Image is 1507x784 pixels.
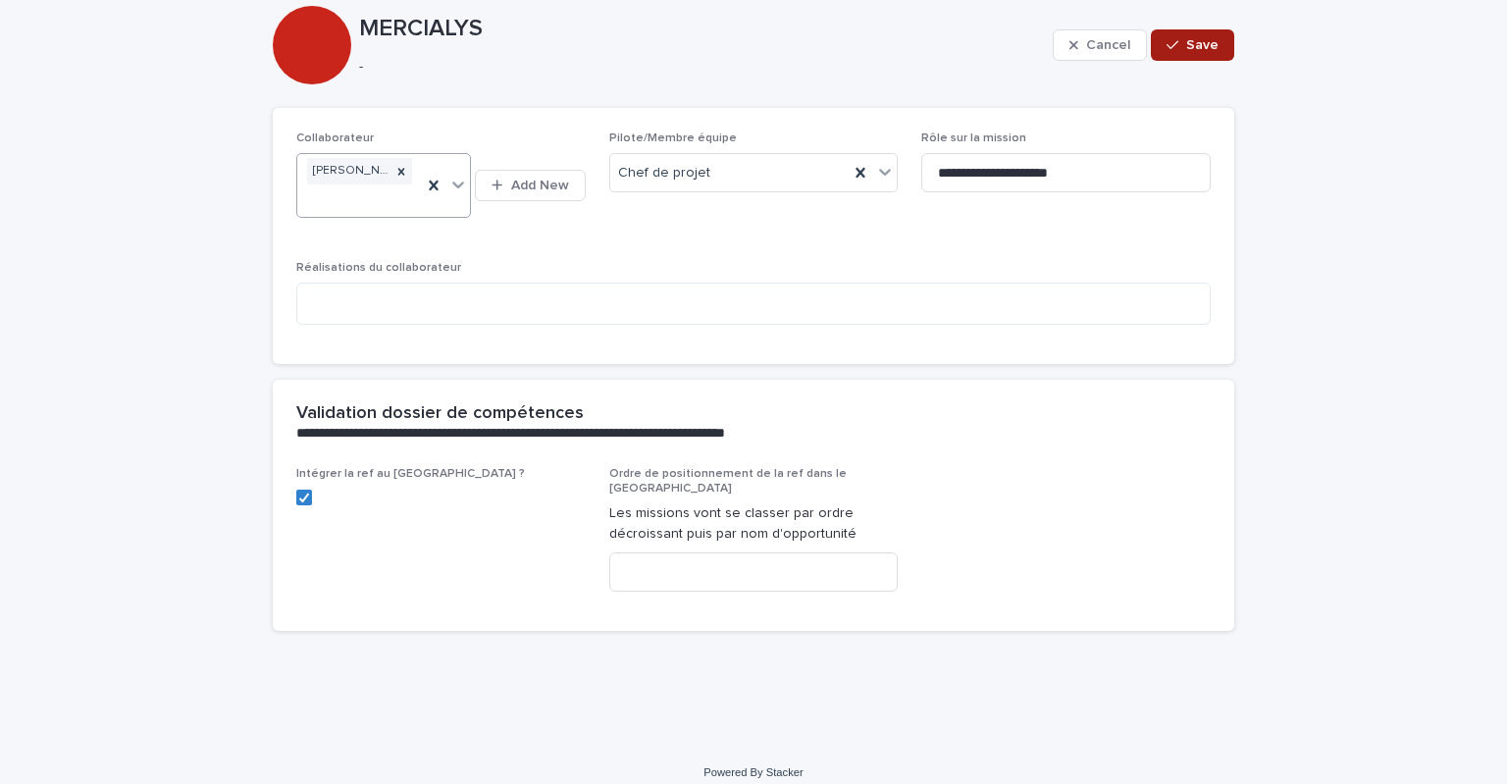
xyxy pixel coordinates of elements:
[921,132,1026,144] span: Rôle sur la mission
[618,163,710,183] span: Chef de projet
[1151,29,1234,61] button: Save
[609,468,847,494] span: Ordre de positionnement de la ref dans le [GEOGRAPHIC_DATA]
[609,503,899,545] p: Les missions vont se classer par ordre décroissant puis par nom d'opportunité
[359,15,1045,43] p: MERCIALYS
[296,403,584,425] h2: Validation dossier de compétences
[296,468,525,480] span: Intégrer la ref au [GEOGRAPHIC_DATA] ?
[296,132,374,144] span: Collaborateur
[703,766,803,778] a: Powered By Stacker
[475,170,585,201] button: Add New
[609,132,737,144] span: Pilote/Membre équipe
[511,179,569,192] span: Add New
[1086,38,1130,52] span: Cancel
[1186,38,1219,52] span: Save
[1053,29,1147,61] button: Cancel
[359,59,1037,76] p: -
[296,262,461,274] span: Réalisations du collaborateur
[307,158,390,184] div: [PERSON_NAME]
